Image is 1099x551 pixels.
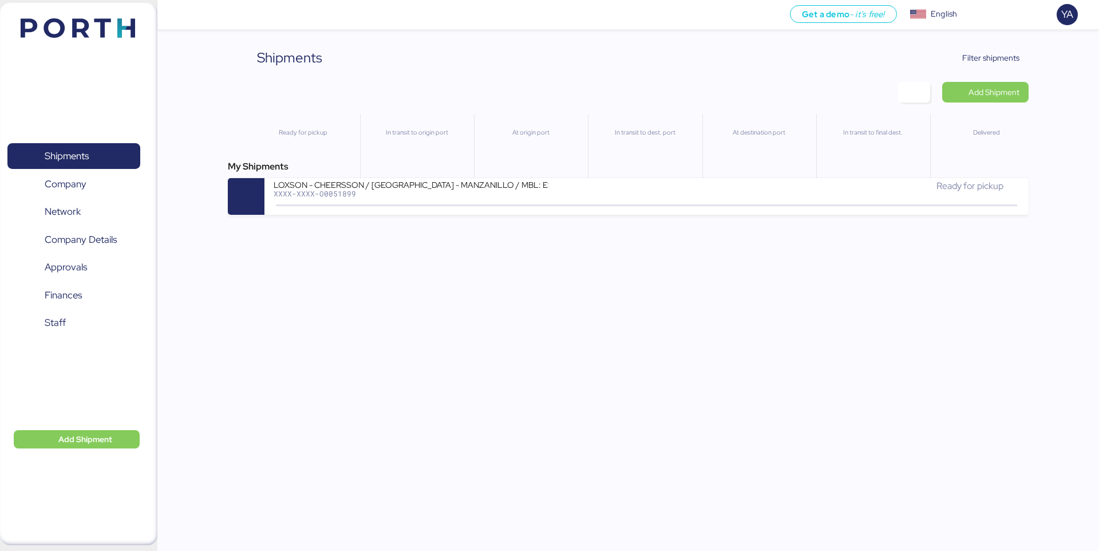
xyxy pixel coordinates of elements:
a: Add Shipment [942,82,1029,103]
span: Ready for pickup [936,180,1003,192]
button: Add Shipment [14,430,140,448]
a: Staff [7,310,140,336]
span: Add Shipment [58,432,112,446]
div: English [931,8,957,20]
a: Company [7,171,140,197]
div: In transit to dest. port [593,128,697,137]
div: My Shipments [228,160,1028,174]
span: Finances [45,287,82,304]
a: Company Details [7,226,140,253]
span: Approvals [45,259,87,275]
div: Ready for pickup [251,128,355,137]
span: Shipments [45,148,89,164]
a: Network [7,199,140,225]
span: Network [45,203,81,220]
div: Delivered [935,128,1039,137]
span: Filter shipments [962,51,1019,65]
span: Add Shipment [968,85,1019,99]
button: Menu [164,5,184,25]
div: In transit to origin port [365,128,469,137]
button: Filter shipments [939,48,1029,68]
a: Shipments [7,143,140,170]
span: YA [1061,7,1073,22]
div: At destination port [707,128,811,137]
span: Company [45,176,86,192]
span: Staff [45,314,66,331]
div: Shipments [257,48,322,68]
div: At origin port [479,128,583,137]
div: XXXX-XXXX-O0051899 [274,190,548,198]
a: Finances [7,282,140,308]
div: In transit to final dest. [821,128,925,137]
div: LOXSON - CHEERSSON / [GEOGRAPHIC_DATA] - MANZANILLO / MBL: ESLCHNSHG038927 - HBL: YQSE250610908 /... [274,179,548,189]
a: Approvals [7,254,140,281]
span: Company Details [45,231,117,248]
